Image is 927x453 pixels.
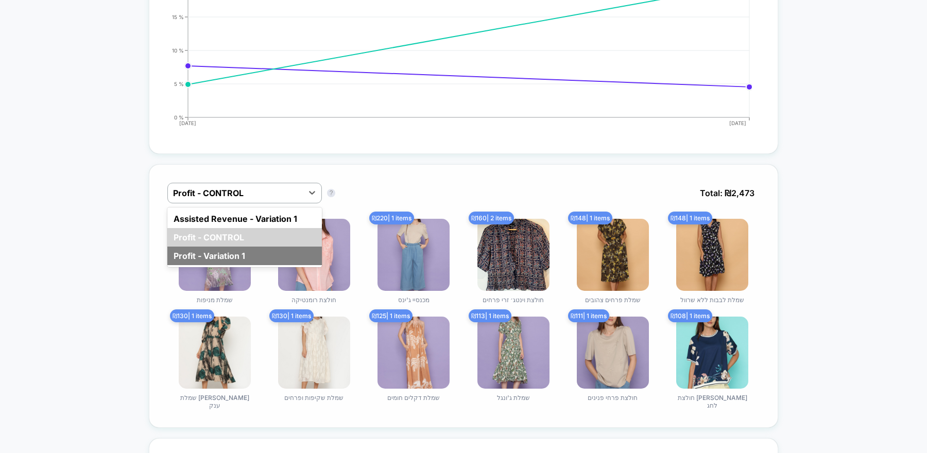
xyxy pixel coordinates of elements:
[172,13,184,20] tspan: 15 %
[327,189,335,197] button: ?
[469,309,511,322] span: ₪ 113 | 1 items
[668,212,712,224] span: ₪ 148 | 1 items
[369,309,413,322] span: ₪ 125 | 1 items
[197,296,233,304] span: שמלת מניפות
[483,296,544,304] span: חולצת וינטג׳ זרי פרחים
[387,394,440,402] span: שמלת דקלים חומים
[588,394,638,402] span: חולצת פרחי פנינים
[577,317,649,389] img: חולצת פרחי פנינים
[668,309,712,322] span: ₪ 108 | 1 items
[176,394,253,409] span: שמלת [PERSON_NAME] ענק
[170,309,214,322] span: ₪ 130 | 1 items
[676,219,748,291] img: שמלת לבבות ללא שרוול
[729,120,746,126] tspan: [DATE]
[695,183,760,203] span: Total: ₪ 2,473
[585,296,641,304] span: שמלת פרחים צהובים
[674,394,751,409] span: חולצת [PERSON_NAME] לחג
[174,114,184,120] tspan: 0 %
[676,317,748,389] img: חולצת זר לחג
[172,47,184,53] tspan: 10 %
[174,80,184,86] tspan: 5 %
[278,317,350,389] img: שמלת שקיפות ופרחים
[568,309,609,322] span: ₪ 111 | 1 items
[369,212,414,224] span: ₪ 220 | 1 items
[291,296,336,304] span: חולצת רומנטיקה
[179,317,251,389] img: שמלת שושן ענק
[477,219,550,291] img: חולצת וינטג׳ זרי פרחים
[477,317,550,389] img: שמלת ג'ונגל
[167,247,322,265] div: Profit - Variation 1
[167,228,322,247] div: Profit - CONTROL
[398,296,430,304] span: מכנסיי ג'ינס
[179,120,196,126] tspan: [DATE]
[377,317,450,389] img: שמלת דקלים חומים
[577,219,649,291] img: שמלת פרחים צהובים
[469,212,514,224] span: ₪ 160 | 2 items
[377,219,450,291] img: מכנסיי ג'ינס
[680,296,744,304] span: שמלת לבבות ללא שרוול
[269,309,314,322] span: ₪ 130 | 1 items
[568,212,612,224] span: ₪ 148 | 1 items
[497,394,530,402] span: שמלת ג'ונגל
[167,210,322,228] div: Assisted Revenue - Variation 1
[284,394,344,402] span: שמלת שקיפות ופרחים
